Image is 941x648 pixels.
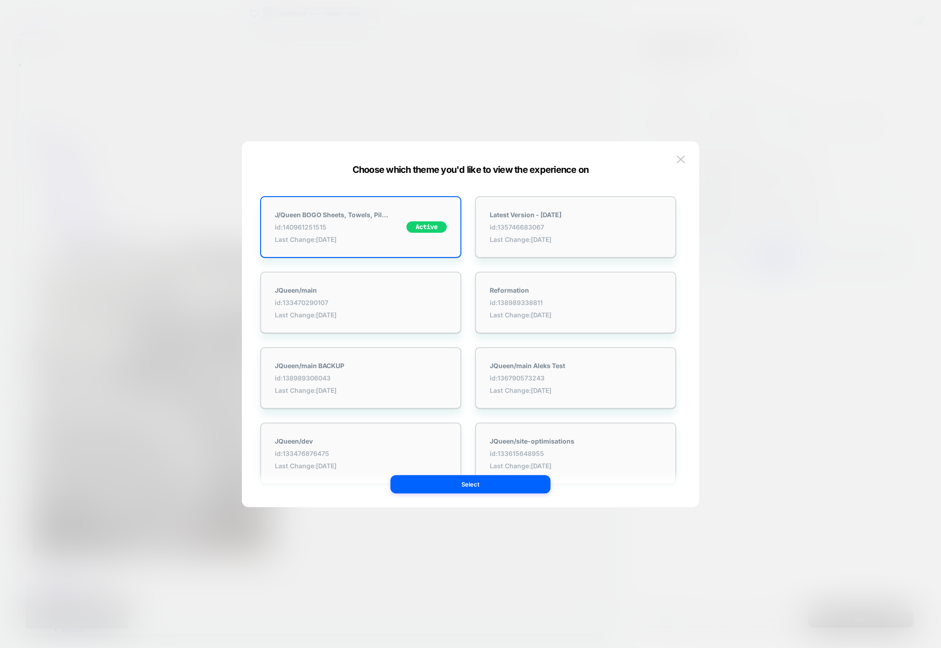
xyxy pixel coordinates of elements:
[55,262,152,272] a: Coordinating Decorative Pillows
[275,437,337,445] strong: JQueen/dev
[55,272,83,281] a: Bedskirts
[275,462,337,470] span: Last Change: [DATE]
[55,281,125,291] a: All Bedding Collections
[55,224,100,233] a: Comforter Sets
[55,185,79,195] a: Modern
[275,386,344,394] span: Last Change: [DATE]
[275,299,337,306] span: id: 133470290107
[275,236,389,243] span: Last Change: [DATE]
[490,299,551,306] span: id: 138989338811
[490,362,565,370] strong: JQueen/main Aleks Test
[37,214,90,224] a: Shop by Category
[55,166,88,176] a: Traditional
[275,362,344,370] strong: JQueen/main BACKUP
[242,164,699,175] div: Choose which theme you'd like to view the experience on
[406,221,447,233] div: Active
[490,311,551,319] span: Last Change: [DATE]
[490,374,565,382] span: id: 136790573243
[275,223,389,231] span: id: 140961251515
[55,204,80,214] a: Naturals
[275,286,337,294] strong: JQueen/main
[490,437,574,445] strong: JQueen/site-optimisations
[18,137,55,147] a: New Arrivals
[275,311,337,319] span: Last Change: [DATE]
[490,223,561,231] span: id: 135746683067
[490,386,565,394] span: Last Change: [DATE]
[168,64,337,105] img: J. Queen New York
[37,156,77,166] a: Shop by Style
[275,450,337,457] span: id: 133476876475
[490,462,574,470] span: Last Change: [DATE]
[18,147,44,156] a: Bedding
[55,195,69,204] a: Bold
[490,236,561,243] span: Last Change: [DATE]
[490,211,561,219] strong: Latest Version - [DATE]
[55,176,79,185] a: Cottage
[490,450,574,457] span: id: 133615648955
[275,374,344,382] span: id: 138989306043
[55,243,109,252] a: Quilts & Coverlets
[55,233,76,243] a: Duvets
[10,120,13,130] span: 1
[490,286,551,294] strong: Reformation
[390,475,551,493] button: Select
[275,211,389,219] strong: J/Queen BOGO Sheets, Towels, Pillows Sale 2025
[55,252,75,262] a: Shams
